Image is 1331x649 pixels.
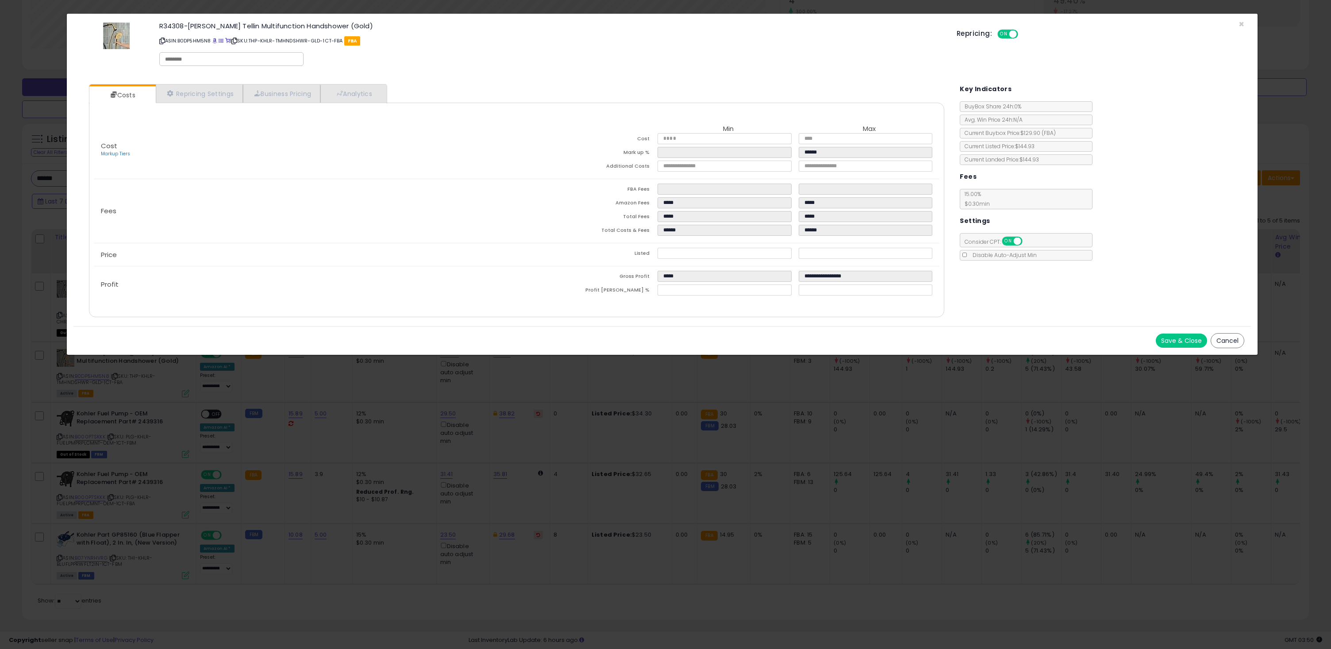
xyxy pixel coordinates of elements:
span: ( FBA ) [1042,129,1056,137]
button: Cancel [1211,333,1244,348]
td: Profit [PERSON_NAME] % [517,284,658,298]
span: ON [1003,238,1014,245]
span: 15.00 % [960,190,990,207]
a: Your listing only [225,37,230,44]
img: 418svkQ2LjL._SL60_.jpg [103,23,130,49]
a: Repricing Settings [156,84,243,103]
td: Listed [517,248,658,261]
h5: Repricing: [957,30,992,37]
a: Business Pricing [243,84,320,103]
span: OFF [1016,31,1031,38]
th: Max [799,125,940,133]
p: ASIN: B0DP5HM5N8 | SKU: THP-KHLR-TMHNDSHWR-GLD-1CT-FBA [159,34,943,48]
h5: Fees [960,171,977,182]
p: Fees [94,207,517,215]
td: Amazon Fees [517,197,658,211]
span: Current Buybox Price: [960,129,1056,137]
a: Costs [89,86,155,104]
span: Current Landed Price: $144.93 [960,156,1039,163]
span: $0.30 min [960,200,990,207]
a: All offer listings [219,37,223,44]
span: ON [998,31,1009,38]
td: Cost [517,133,658,147]
span: Disable Auto-Adjust Min [968,251,1037,259]
button: Save & Close [1156,334,1207,348]
p: Price [94,251,517,258]
td: Additional Costs [517,161,658,174]
th: Min [658,125,799,133]
td: Total Costs & Fees [517,225,658,238]
td: Mark up % [517,147,658,161]
td: Total Fees [517,211,658,225]
h3: R34308-[PERSON_NAME] Tellin Multifunction Handshower (Gold) [159,23,943,29]
h5: Key Indicators [960,84,1012,95]
a: Markup Tiers [101,150,130,157]
td: Gross Profit [517,271,658,284]
p: Cost [94,142,517,157]
span: × [1239,18,1244,31]
span: BuyBox Share 24h: 0% [960,103,1021,110]
a: Analytics [320,84,386,103]
span: Current Listed Price: $144.93 [960,142,1035,150]
h5: Settings [960,215,990,227]
span: OFF [1021,238,1035,245]
td: FBA Fees [517,184,658,197]
span: $129.90 [1020,129,1056,137]
span: Avg. Win Price 24h: N/A [960,116,1023,123]
p: Profit [94,281,517,288]
span: Consider CPT: [960,238,1034,246]
span: FBA [344,36,361,46]
a: BuyBox page [212,37,217,44]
